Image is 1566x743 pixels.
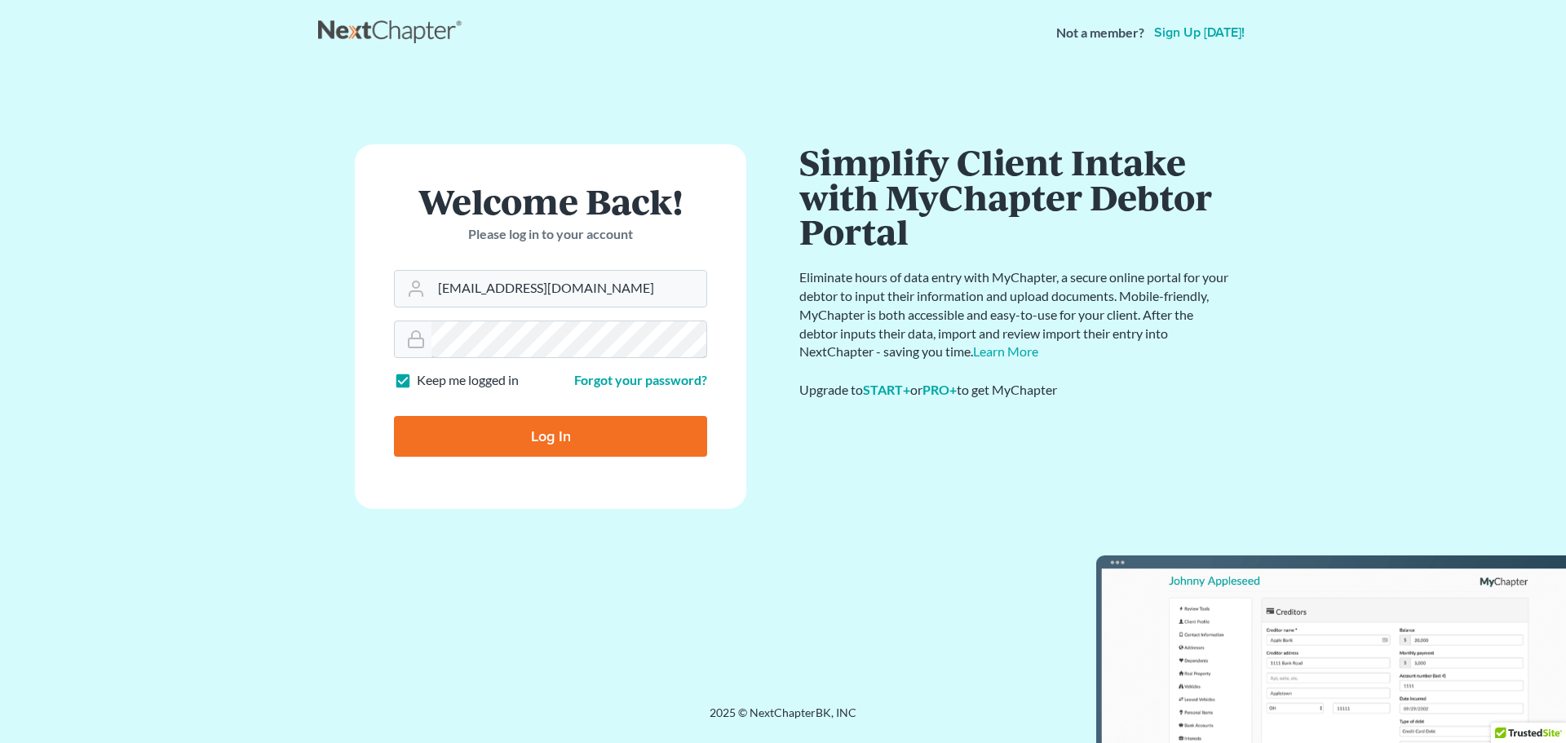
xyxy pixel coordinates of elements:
a: START+ [863,382,910,397]
label: Keep me logged in [417,371,519,390]
p: Please log in to your account [394,225,707,244]
a: PRO+ [922,382,957,397]
a: Learn More [973,343,1038,359]
a: Sign up [DATE]! [1151,26,1248,39]
p: Eliminate hours of data entry with MyChapter, a secure online portal for your debtor to input the... [799,268,1232,361]
a: Forgot your password? [574,372,707,387]
input: Email Address [431,271,706,307]
input: Log In [394,416,707,457]
h1: Welcome Back! [394,184,707,219]
div: 2025 © NextChapterBK, INC [318,705,1248,734]
div: Upgrade to or to get MyChapter [799,381,1232,400]
h1: Simplify Client Intake with MyChapter Debtor Portal [799,144,1232,249]
strong: Not a member? [1056,24,1144,42]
